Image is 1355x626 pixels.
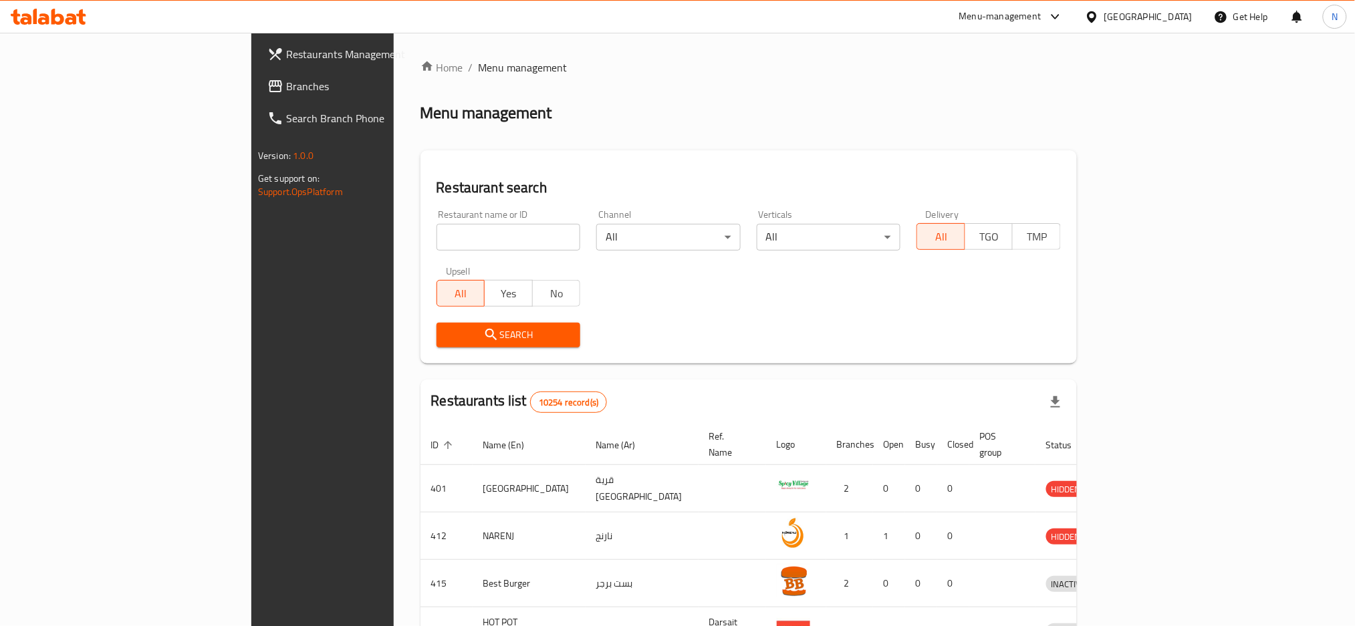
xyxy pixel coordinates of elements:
[257,102,478,134] a: Search Branch Phone
[446,267,471,276] label: Upsell
[586,512,699,560] td: نارنج
[916,223,965,250] button: All
[826,465,873,512] td: 2
[447,327,570,343] span: Search
[937,424,969,465] th: Closed
[431,391,608,413] h2: Restaurants list
[1104,9,1193,24] div: [GEOGRAPHIC_DATA]
[1046,482,1086,497] span: HIDDEN
[258,147,291,164] span: Version:
[490,284,527,303] span: Yes
[766,424,826,465] th: Logo
[286,78,467,94] span: Branches
[473,560,586,607] td: Best Burger
[926,210,959,219] label: Delivery
[437,280,485,307] button: All
[1039,386,1072,418] div: Export file
[971,227,1008,247] span: TGO
[431,437,457,453] span: ID
[596,437,653,453] span: Name (Ar)
[437,323,581,347] button: Search
[1046,437,1090,453] span: Status
[980,428,1019,460] span: POS group
[905,512,937,560] td: 0
[873,512,905,560] td: 1
[473,512,586,560] td: NARENJ
[965,223,1013,250] button: TGO
[531,396,606,409] span: 10254 record(s)
[873,465,905,512] td: 0
[826,560,873,607] td: 2
[258,183,343,200] a: Support.OpsPlatform
[286,46,467,62] span: Restaurants Management
[437,224,581,251] input: Search for restaurant name or ID..
[757,224,901,251] div: All
[1012,223,1061,250] button: TMP
[420,102,552,124] h2: Menu management
[530,392,607,413] div: Total records count
[1046,576,1092,592] div: INACTIVE
[777,469,810,502] img: Spicy Village
[905,465,937,512] td: 0
[257,38,478,70] a: Restaurants Management
[479,59,568,75] span: Menu management
[777,564,810,597] img: Best Burger
[905,424,937,465] th: Busy
[420,59,1077,75] nav: breadcrumb
[826,512,873,560] td: 1
[258,170,320,187] span: Get support on:
[873,560,905,607] td: 0
[586,560,699,607] td: بست برجر
[1332,9,1338,24] span: N
[1018,227,1056,247] span: TMP
[1046,481,1086,497] div: HIDDEN
[532,280,581,307] button: No
[937,560,969,607] td: 0
[484,280,533,307] button: Yes
[596,224,741,251] div: All
[959,9,1041,25] div: Menu-management
[937,512,969,560] td: 0
[443,284,480,303] span: All
[293,147,314,164] span: 1.0.0
[873,424,905,465] th: Open
[257,70,478,102] a: Branches
[1046,577,1092,592] span: INACTIVE
[437,178,1061,198] h2: Restaurant search
[483,437,542,453] span: Name (En)
[937,465,969,512] td: 0
[586,465,699,512] td: قرية [GEOGRAPHIC_DATA]
[905,560,937,607] td: 0
[777,516,810,550] img: NARENJ
[826,424,873,465] th: Branches
[538,284,576,303] span: No
[286,110,467,126] span: Search Branch Phone
[473,465,586,512] td: [GEOGRAPHIC_DATA]
[922,227,960,247] span: All
[709,428,750,460] span: Ref. Name
[1046,529,1086,544] span: HIDDEN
